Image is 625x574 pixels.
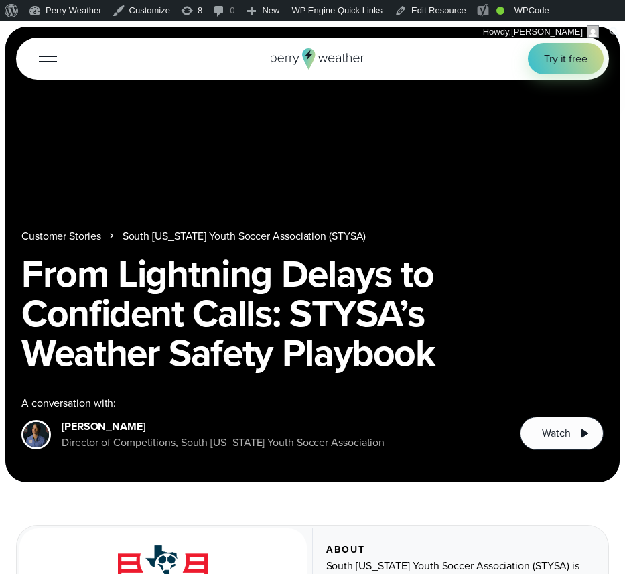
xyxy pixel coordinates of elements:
a: Try it free [528,43,604,74]
span: Watch [542,425,571,441]
button: Watch [520,417,604,450]
nav: Breadcrumb [21,228,604,244]
div: A conversation with: [21,395,498,411]
img: Victoria Ojeda, STYSA [23,422,49,447]
div: Director of Competitions, South [US_STATE] Youth Soccer Association [62,435,385,450]
a: South [US_STATE] Youth Soccer Association (STYSA) [123,228,366,244]
div: [PERSON_NAME] [62,419,385,434]
a: Customer Stories [21,228,101,244]
h1: From Lightning Delays to Confident Calls: STYSA’s Weather Safety Playbook [21,255,604,374]
span: Try it free [544,51,587,66]
div: About [326,545,596,555]
span: [PERSON_NAME] [511,27,583,37]
div: Good [496,7,504,15]
a: Howdy, [478,21,604,43]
